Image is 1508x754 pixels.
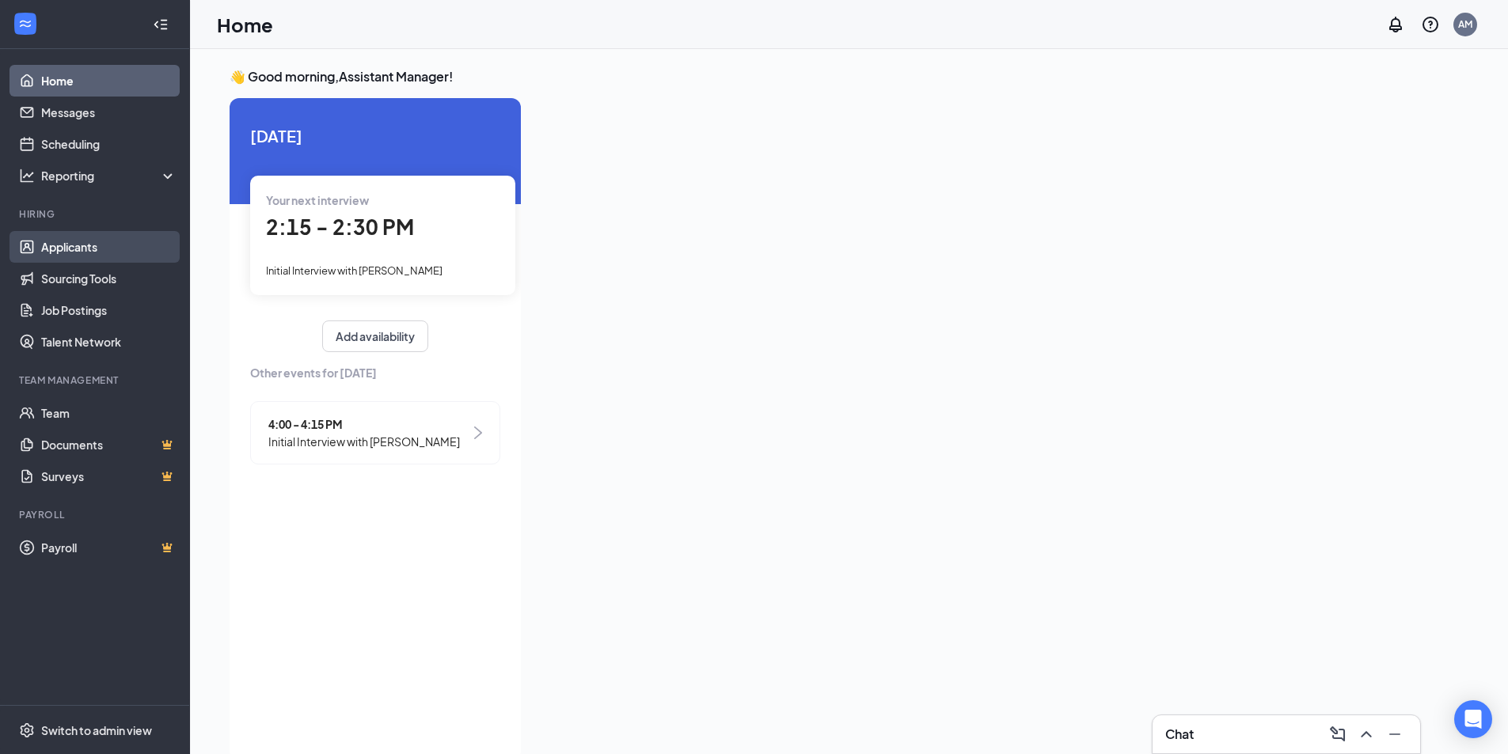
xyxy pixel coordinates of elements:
[250,123,500,148] span: [DATE]
[19,207,173,221] div: Hiring
[1454,700,1492,738] div: Open Intercom Messenger
[1386,15,1405,34] svg: Notifications
[41,168,177,184] div: Reporting
[19,373,173,387] div: Team Management
[41,65,177,97] a: Home
[17,16,33,32] svg: WorkstreamLogo
[41,294,177,326] a: Job Postings
[1385,725,1404,744] svg: Minimize
[41,128,177,160] a: Scheduling
[41,231,177,263] a: Applicants
[41,97,177,128] a: Messages
[1458,17,1472,31] div: AM
[41,263,177,294] a: Sourcing Tools
[266,214,414,240] span: 2:15 - 2:30 PM
[268,415,460,433] span: 4:00 - 4:15 PM
[1328,725,1347,744] svg: ComposeMessage
[266,193,369,207] span: Your next interview
[41,397,177,429] a: Team
[19,722,35,738] svg: Settings
[41,326,177,358] a: Talent Network
[41,532,177,563] a: PayrollCrown
[322,320,428,352] button: Add availability
[1325,722,1350,747] button: ComposeMessage
[268,433,460,450] span: Initial Interview with [PERSON_NAME]
[41,460,177,492] a: SurveysCrown
[19,168,35,184] svg: Analysis
[217,11,273,38] h1: Home
[230,68,1420,85] h3: 👋 Good morning, Assistant Manager !
[1354,722,1379,747] button: ChevronUp
[250,364,500,381] span: Other events for [DATE]
[266,264,443,277] span: Initial Interview with [PERSON_NAME]
[41,722,152,738] div: Switch to admin view
[19,508,173,521] div: Payroll
[1165,726,1194,743] h3: Chat
[1382,722,1407,747] button: Minimize
[1357,725,1376,744] svg: ChevronUp
[41,429,177,460] a: DocumentsCrown
[153,17,169,32] svg: Collapse
[1421,15,1440,34] svg: QuestionInfo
